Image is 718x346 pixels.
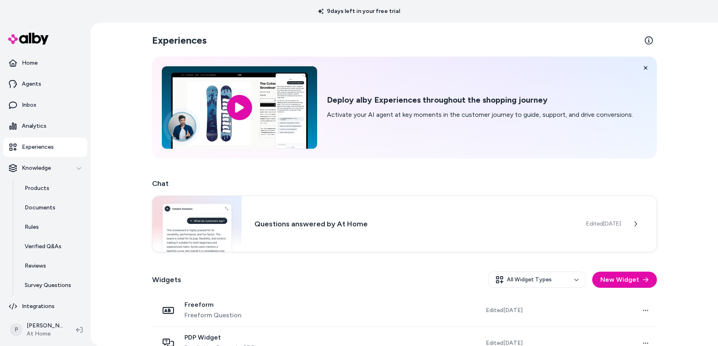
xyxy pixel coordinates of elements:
button: Knowledge [3,158,87,178]
span: Edited [DATE] [486,306,523,314]
a: Home [3,53,87,73]
h2: Deploy alby Experiences throughout the shopping journey [327,95,633,105]
p: Inbox [22,101,36,109]
span: Freeform Question [184,310,241,320]
p: Activate your AI agent at key moments in the customer journey to guide, support, and drive conver... [327,110,633,120]
a: Documents [17,198,87,217]
a: Rules [17,217,87,237]
p: Rules [25,223,39,231]
a: Integrations [3,297,87,316]
a: Agents [3,74,87,94]
a: Inbox [3,95,87,115]
span: PDP Widget [184,333,255,342]
p: Documents [25,204,55,212]
button: New Widget [592,272,657,288]
p: [PERSON_NAME] [27,322,63,330]
img: Chat widget [152,196,242,252]
img: alby Logo [8,33,49,44]
a: Experiences [3,137,87,157]
a: Chat widgetQuestions answered by At HomeEdited[DATE] [152,196,657,252]
p: Experiences [22,143,54,151]
p: Integrations [22,302,55,310]
a: Products [17,179,87,198]
a: Survey Questions [17,276,87,295]
button: P[PERSON_NAME]At Home [5,317,70,343]
p: Survey Questions [25,281,71,289]
h2: Widgets [152,274,181,285]
span: Edited [DATE] [586,220,621,228]
span: P [10,323,23,336]
p: Verified Q&As [25,243,61,251]
p: Home [22,59,38,67]
p: Products [25,184,49,192]
span: Freeform [184,301,241,309]
a: Analytics [3,116,87,136]
p: Analytics [22,122,47,130]
a: Verified Q&As [17,237,87,256]
p: Agents [22,80,41,88]
h2: Experiences [152,34,207,47]
h2: Chat [152,178,657,189]
a: Reviews [17,256,87,276]
p: Knowledge [22,164,51,172]
p: Reviews [25,262,46,270]
h3: Questions answered by At Home [254,218,573,230]
button: All Widget Types [489,272,586,288]
span: At Home [27,330,63,338]
p: 9 days left in your free trial [313,7,405,15]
